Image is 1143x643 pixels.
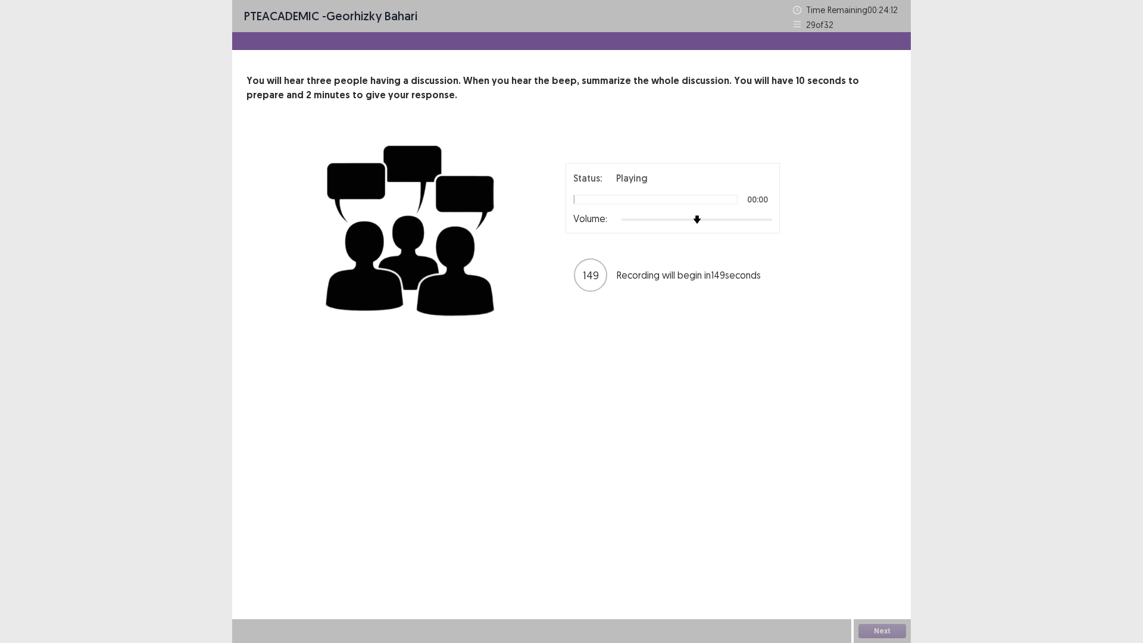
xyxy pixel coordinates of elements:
[806,4,899,16] p: Time Remaining 00 : 24 : 12
[246,74,897,102] p: You will hear three people having a discussion. When you hear the beep, summarize the whole discu...
[747,195,768,204] p: 00:00
[244,7,417,25] p: - Georhizky Bahari
[617,268,772,282] p: Recording will begin in 149 seconds
[244,8,319,23] span: PTE academic
[583,267,599,283] p: 149
[806,18,833,31] p: 29 of 32
[616,171,648,185] p: Playing
[573,171,602,185] p: Status:
[573,211,607,226] p: Volume:
[693,216,701,224] img: arrow-thumb
[321,131,500,326] img: group-discussion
